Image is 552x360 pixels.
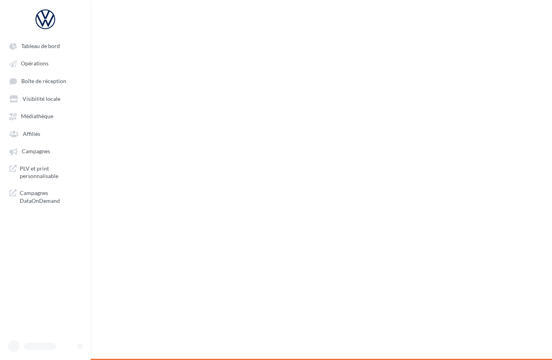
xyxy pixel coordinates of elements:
[5,109,86,123] a: Médiathèque
[5,91,86,106] a: Visibilité locale
[5,161,86,183] a: PLV et print personnalisable
[21,43,60,49] span: Tableau de bord
[21,78,66,84] span: Boîte de réception
[5,56,86,70] a: Opérations
[20,189,81,204] span: Campagnes DataOnDemand
[5,74,86,88] a: Boîte de réception
[21,113,53,120] span: Médiathèque
[23,130,40,137] span: Affiliés
[22,148,50,155] span: Campagnes
[5,186,86,208] a: Campagnes DataOnDemand
[22,95,60,102] span: Visibilité locale
[20,165,81,180] span: PLV et print personnalisable
[21,60,48,67] span: Opérations
[5,126,86,141] a: Affiliés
